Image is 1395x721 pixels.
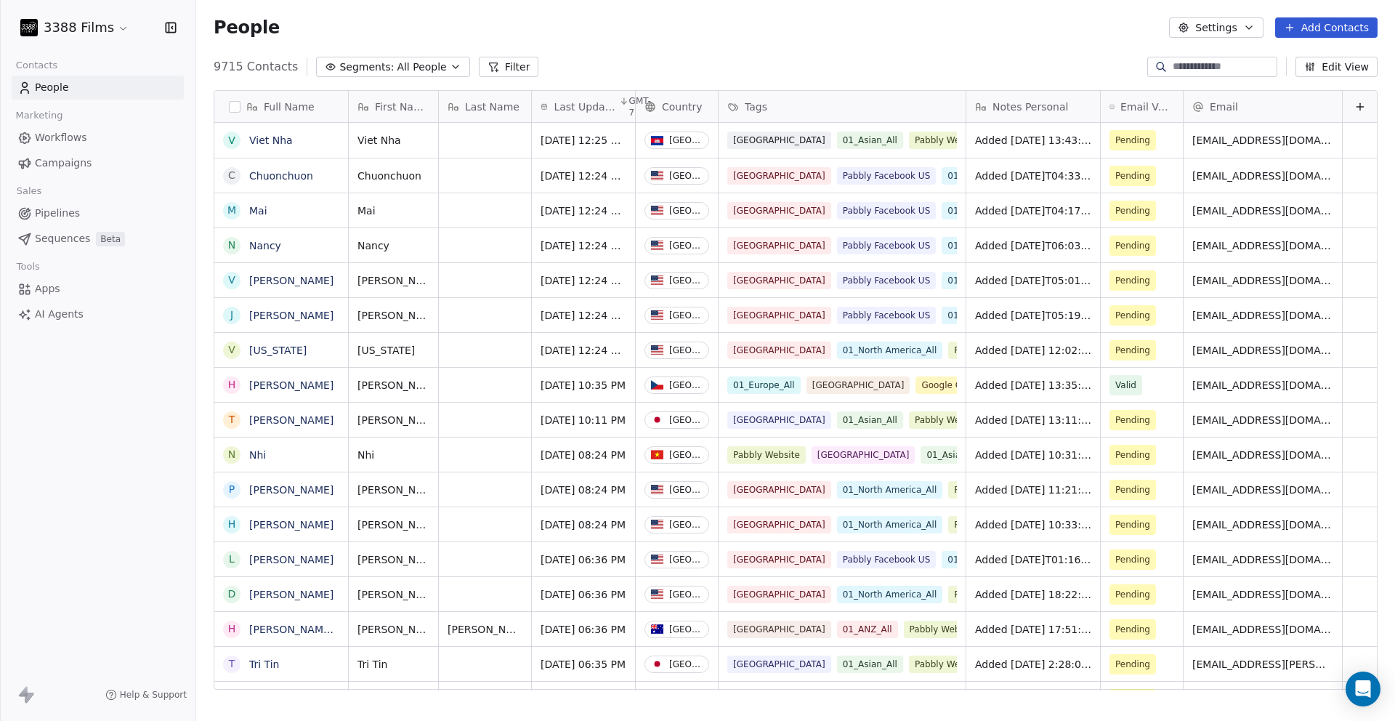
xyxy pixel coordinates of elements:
span: Pabbly Website [909,411,987,429]
div: [GEOGRAPHIC_DATA] [669,241,703,251]
span: Workflows [35,130,87,145]
div: [GEOGRAPHIC_DATA] [669,624,703,635]
div: [GEOGRAPHIC_DATA] [669,171,703,181]
span: Last Updated Date [554,100,615,114]
span: Pending [1115,517,1150,532]
span: [DATE] 10:35 PM [541,378,626,392]
span: Chuonchuon [357,169,429,183]
span: Added [DATE] 13:11:20 via Pabbly Connect, Location Country: [GEOGRAPHIC_DATA], 3388 Films Subscri... [975,413,1091,427]
span: Beta [96,232,125,246]
div: T [229,656,235,672]
a: [PERSON_NAME] [249,310,333,321]
span: Google Contacts Import [915,376,1031,394]
div: grid [214,123,349,690]
div: [GEOGRAPHIC_DATA] [669,555,703,565]
span: Pipelines [35,206,80,221]
a: Workflows [12,126,184,150]
span: 01_Asian_All [921,446,987,464]
a: Pipelines [12,201,184,225]
a: Mai [249,205,267,217]
span: Nhi [357,448,429,462]
span: Pending [1115,169,1150,183]
span: Pabbly Website [909,132,987,149]
a: [PERSON_NAME] [249,589,333,600]
span: [EMAIL_ADDRESS][DOMAIN_NAME] [1192,308,1333,323]
span: [PERSON_NAME] [357,378,429,392]
span: Pending [1115,308,1150,323]
span: [EMAIL_ADDRESS][DOMAIN_NAME] [1192,483,1333,497]
span: [GEOGRAPHIC_DATA] [727,621,831,638]
span: Campaigns [35,156,92,171]
span: Country [662,100,703,114]
div: Notes Personal [966,91,1100,122]
span: Mai [357,204,429,218]
span: All People [397,60,446,75]
div: J [230,307,233,323]
div: T [229,412,235,427]
span: [GEOGRAPHIC_DATA] [727,202,831,219]
button: Add Contacts [1275,17,1378,38]
div: [GEOGRAPHIC_DATA] [669,589,703,600]
span: Pending [1115,238,1150,253]
div: [GEOGRAPHIC_DATA] [669,310,703,321]
div: Open Intercom Messenger [1346,672,1380,706]
span: [EMAIL_ADDRESS][DOMAIN_NAME] [1192,587,1333,602]
span: [PERSON_NAME] [357,483,429,497]
div: V [228,133,235,148]
div: C [228,168,235,183]
span: Pabbly Website [948,586,1027,603]
a: [PERSON_NAME] [249,379,333,391]
span: Notes Personal [992,100,1068,114]
span: [GEOGRAPHIC_DATA] [812,446,915,464]
div: [GEOGRAPHIC_DATA] [669,206,703,216]
span: [EMAIL_ADDRESS][DOMAIN_NAME] [1192,343,1333,358]
span: [DATE] 06:36 PM [541,552,626,567]
span: Pending [1115,343,1150,358]
span: Pending [1115,133,1150,148]
span: Pabbly Facebook US [837,551,937,568]
span: Pabbly Website [948,481,1027,499]
span: People [35,80,69,95]
span: Pending [1115,622,1150,637]
a: Help & Support [105,689,187,701]
span: Full Name [264,100,315,114]
span: [DATE] 12:24 AM [541,343,626,358]
span: [DATE] 12:24 AM [541,308,626,323]
a: [PERSON_NAME] [249,554,333,565]
a: [US_STATE] [249,345,307,356]
div: V [228,342,235,358]
span: 01_North America_All [837,342,943,359]
div: [GEOGRAPHIC_DATA] [669,135,703,145]
span: [EMAIL_ADDRESS][DOMAIN_NAME] [1192,448,1333,462]
button: Settings [1169,17,1263,38]
span: Added [DATE] 10:33:57 via Pabbly Connect, Location Country: [GEOGRAPHIC_DATA], 3388 Films Subscri... [975,517,1091,532]
span: [PERSON_NAME] [357,622,429,637]
span: [GEOGRAPHIC_DATA] [727,586,831,603]
span: 01_Asian_All [837,656,903,673]
span: Added [DATE] 18:22:02 via Pabbly Connect, Location Country: [GEOGRAPHIC_DATA], 3388 Films Subscri... [975,587,1091,602]
span: [EMAIL_ADDRESS][DOMAIN_NAME] [1192,273,1333,288]
a: SequencesBeta [12,227,184,251]
span: Added [DATE] 10:31:25 via Pabbly Connect, Location Country: [GEOGRAPHIC_DATA], 3388 Films Subscri... [975,448,1091,462]
span: [PERSON_NAME] [357,552,429,567]
a: [PERSON_NAME] [249,519,333,531]
button: Filter [479,57,539,77]
a: Campaigns [12,151,184,175]
span: [GEOGRAPHIC_DATA] [806,376,910,394]
span: Sales [10,180,48,202]
span: Added [DATE] 12:02:40 via Pabbly Connect, Location Country: [GEOGRAPHIC_DATA], 3388 Films Subscri... [975,343,1091,358]
span: [EMAIL_ADDRESS][DOMAIN_NAME] [1192,517,1333,532]
a: Nhi [249,449,266,461]
span: Added [DATE] 17:51:22 via Pabbly Connect, Location Country: [GEOGRAPHIC_DATA], 3388 Films Subscri... [975,622,1091,637]
span: Pabbly Website [948,342,1027,359]
span: Sequences [35,231,90,246]
div: [GEOGRAPHIC_DATA] [669,275,703,286]
div: [GEOGRAPHIC_DATA] [669,415,703,425]
span: [PERSON_NAME] [357,587,429,602]
span: [GEOGRAPHIC_DATA] [727,656,831,673]
span: Pending [1115,273,1150,288]
span: [DATE] 06:36 PM [541,622,626,637]
span: Apps [35,281,60,297]
span: [EMAIL_ADDRESS][DOMAIN_NAME] [1192,552,1333,567]
span: 9715 Contacts [214,58,298,76]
